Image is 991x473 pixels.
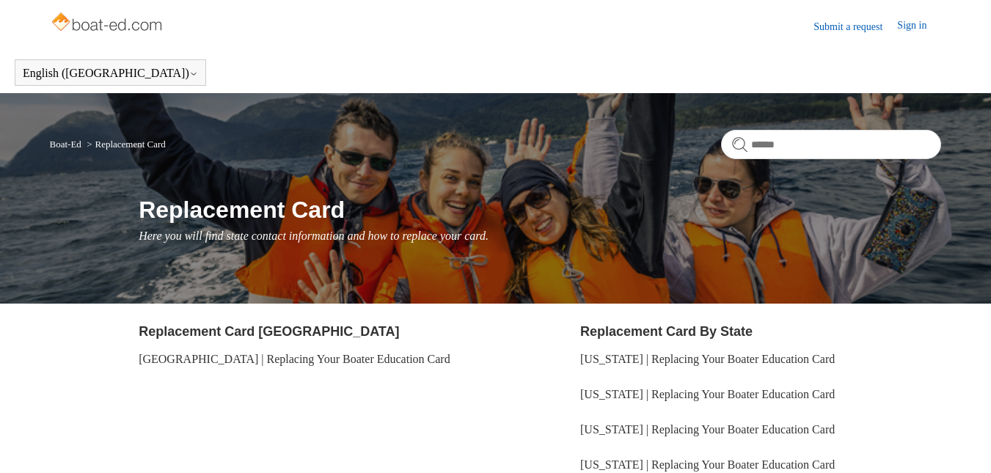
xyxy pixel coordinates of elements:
li: Replacement Card [84,139,166,150]
input: Search [721,130,941,159]
li: Boat-Ed [50,139,84,150]
h1: Replacement Card [139,192,941,227]
p: Here you will find state contact information and how to replace your card. [139,227,941,245]
img: Boat-Ed Help Center home page [50,9,167,38]
a: [GEOGRAPHIC_DATA] | Replacing Your Boater Education Card [139,353,450,365]
a: [US_STATE] | Replacing Your Boater Education Card [580,458,835,471]
a: Sign in [897,18,941,35]
a: [US_STATE] | Replacing Your Boater Education Card [580,388,835,400]
a: [US_STATE] | Replacing Your Boater Education Card [580,353,835,365]
button: English ([GEOGRAPHIC_DATA]) [23,67,198,80]
a: Replacement Card By State [580,324,753,339]
a: [US_STATE] | Replacing Your Boater Education Card [580,423,835,436]
a: Replacement Card [GEOGRAPHIC_DATA] [139,324,399,339]
a: Boat-Ed [50,139,81,150]
a: Submit a request [813,19,897,34]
